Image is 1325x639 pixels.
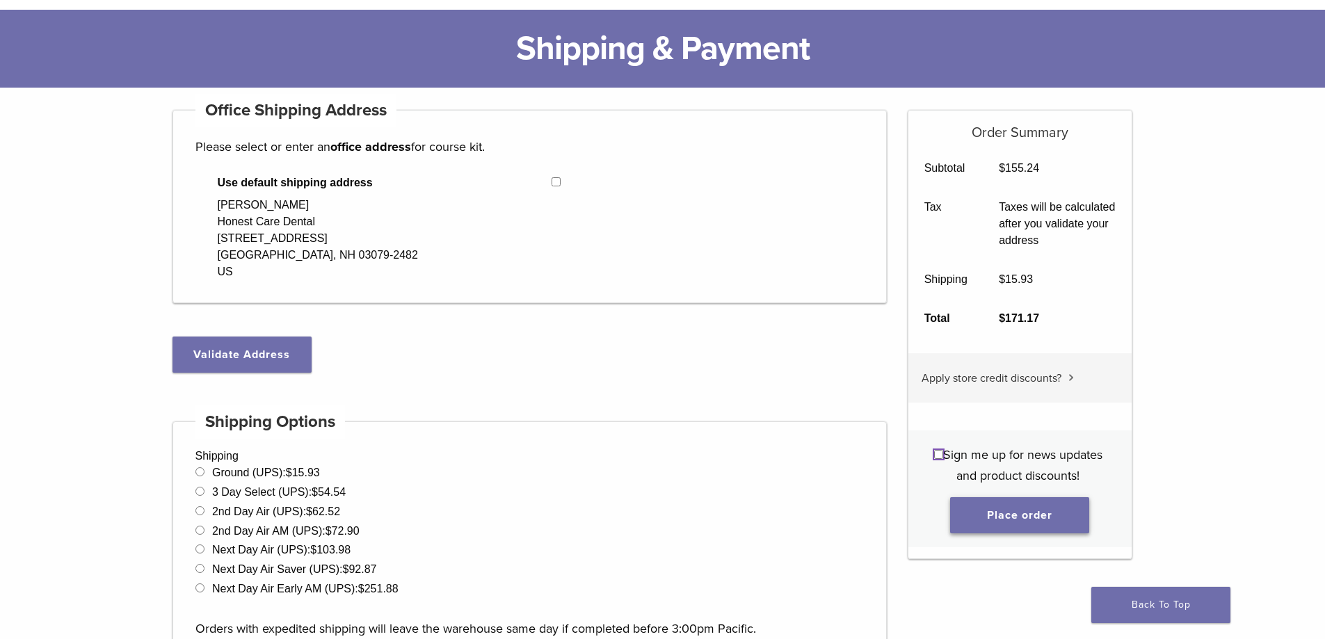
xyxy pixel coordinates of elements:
[212,467,320,478] label: Ground (UPS):
[343,563,349,575] span: $
[212,563,377,575] label: Next Day Air Saver (UPS):
[306,505,340,517] bdi: 62.52
[212,486,346,498] label: 3 Day Select (UPS):
[943,447,1102,483] span: Sign me up for news updates and product discounts!
[312,486,346,498] bdi: 54.54
[999,273,1033,285] bdi: 15.93
[212,505,340,517] label: 2nd Day Air (UPS):
[286,467,292,478] span: $
[195,597,865,639] p: Orders with expedited shipping will leave the warehouse same day if completed before 3:00pm Pacific.
[218,197,418,280] div: [PERSON_NAME] Honest Care Dental [STREET_ADDRESS] [GEOGRAPHIC_DATA], NH 03079-2482 US
[983,188,1132,260] td: Taxes will be calculated after you validate your address
[1068,374,1074,381] img: caret.svg
[908,299,983,338] th: Total
[358,583,364,594] span: $
[195,94,397,127] h4: Office Shipping Address
[212,525,360,537] label: 2nd Day Air AM (UPS):
[1091,587,1230,623] a: Back To Top
[330,139,411,154] strong: office address
[999,162,1039,174] bdi: 155.24
[312,486,318,498] span: $
[934,450,943,459] input: Sign me up for news updates and product discounts!
[922,371,1061,385] span: Apply store credit discounts?
[908,149,983,188] th: Subtotal
[172,337,312,373] button: Validate Address
[908,111,1132,141] h5: Order Summary
[310,544,316,556] span: $
[326,525,332,537] span: $
[908,260,983,299] th: Shipping
[212,583,399,594] label: Next Day Air Early AM (UPS):
[950,497,1089,533] button: Place order
[999,162,1005,174] span: $
[218,175,552,191] span: Use default shipping address
[326,525,360,537] bdi: 72.90
[908,188,983,260] th: Tax
[286,467,320,478] bdi: 15.93
[999,273,1005,285] span: $
[999,312,1005,324] span: $
[310,544,351,556] bdi: 103.98
[195,405,346,439] h4: Shipping Options
[212,544,351,556] label: Next Day Air (UPS):
[358,583,399,594] bdi: 251.88
[999,312,1039,324] bdi: 171.17
[195,136,865,157] p: Please select or enter an for course kit.
[343,563,377,575] bdi: 92.87
[306,505,312,517] span: $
